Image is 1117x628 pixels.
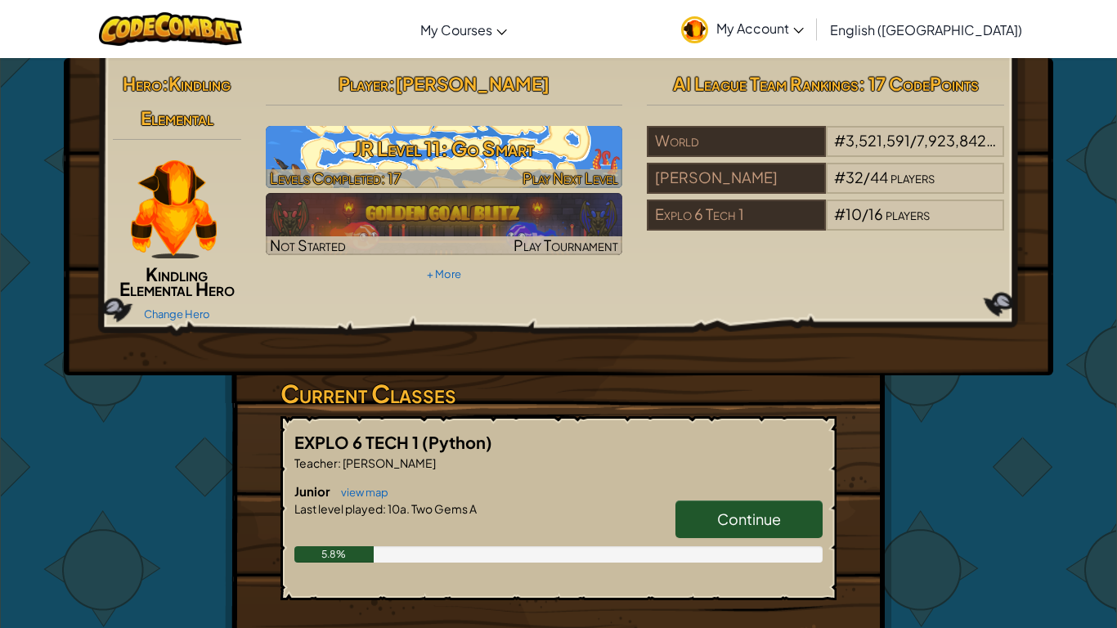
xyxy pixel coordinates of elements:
[647,141,1004,160] a: World#3,521,591/7,923,842players
[422,432,492,452] span: (Python)
[386,501,410,516] span: 10a.
[266,193,623,255] a: Not StartedPlay Tournament
[266,126,623,188] img: JR Level 11: Go Smart
[341,455,436,470] span: [PERSON_NAME]
[99,12,242,46] img: CodeCombat logo
[388,72,395,95] span: :
[862,204,868,223] span: /
[647,178,1004,197] a: [PERSON_NAME]#32/44players
[647,163,825,194] div: [PERSON_NAME]
[523,168,618,187] span: Play Next Level
[864,168,870,186] span: /
[294,546,374,563] div: 5.8%
[266,126,623,188] a: Play Next Level
[717,509,781,528] span: Continue
[647,126,825,157] div: World
[822,7,1030,52] a: English ([GEOGRAPHIC_DATA])
[647,200,825,231] div: Explo 6 Tech 1
[846,168,864,186] span: 32
[868,204,883,223] span: 16
[270,235,346,254] span: Not Started
[412,7,515,52] a: My Courses
[410,501,477,516] span: Two Gems A
[834,131,846,150] span: #
[834,168,846,186] span: #
[141,72,231,129] span: Kindling Elemental
[162,72,168,95] span: :
[647,215,1004,234] a: Explo 6 Tech 1#10/16players
[266,130,623,167] h3: JR Level 11: Go Smart
[834,204,846,223] span: #
[266,193,623,255] img: Golden Goal
[294,432,422,452] span: EXPLO 6 TECH 1
[917,131,996,150] span: 7,923,842
[144,307,210,321] a: Change Hero
[131,160,216,258] img: KindlingElementalPaperDoll.png
[420,21,492,38] span: My Courses
[119,262,235,300] span: Kindling Elemental Hero
[859,72,979,95] span: : 17 CodePoints
[681,16,708,43] img: avatar
[886,204,930,223] span: players
[339,72,388,95] span: Player
[870,168,888,186] span: 44
[294,501,383,516] span: Last level played
[383,501,386,516] span: :
[294,483,333,499] span: Junior
[673,3,812,55] a: My Account
[338,455,341,470] span: :
[846,204,862,223] span: 10
[270,168,401,187] span: Levels Completed: 17
[673,72,859,95] span: AI League Team Rankings
[427,267,461,280] a: + More
[395,72,550,95] span: [PERSON_NAME]
[280,375,837,412] h3: Current Classes
[333,486,388,499] a: view map
[294,455,338,470] span: Teacher
[890,168,935,186] span: players
[846,131,910,150] span: 3,521,591
[830,21,1022,38] span: English ([GEOGRAPHIC_DATA])
[910,131,917,150] span: /
[123,72,162,95] span: Hero
[514,235,618,254] span: Play Tournament
[716,20,804,37] span: My Account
